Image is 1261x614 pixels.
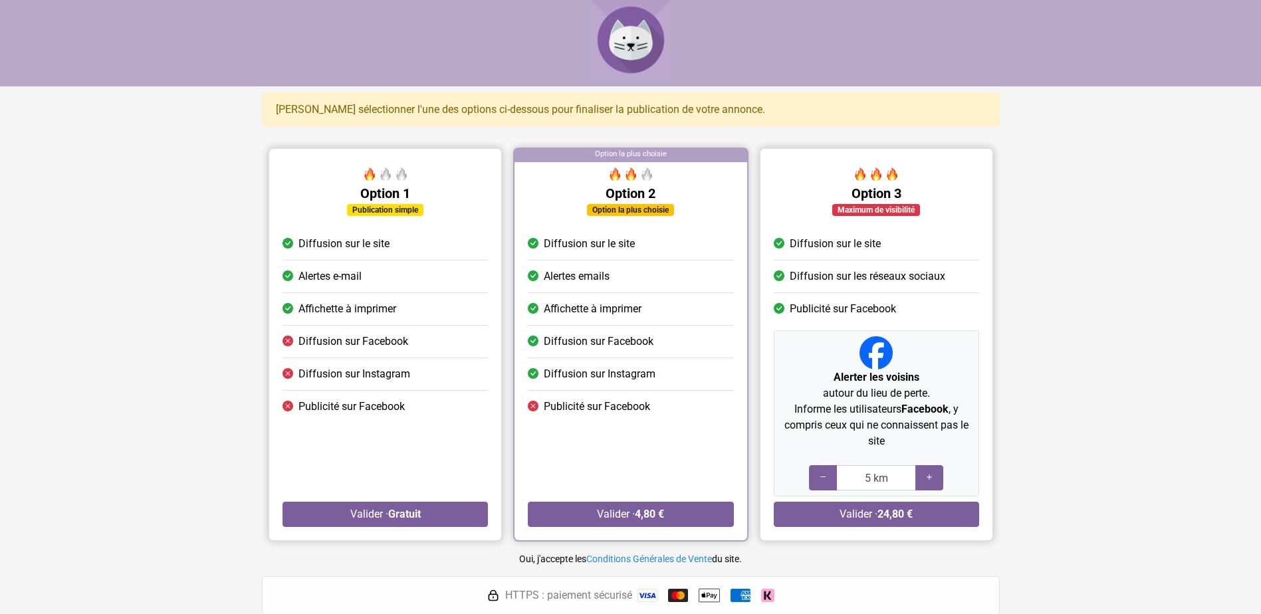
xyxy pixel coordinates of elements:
[860,336,893,369] img: Facebook
[347,204,423,216] div: Publication simple
[388,508,420,520] strong: Gratuit
[487,589,500,602] img: HTTPS : paiement sécurisé
[298,366,410,382] span: Diffusion sur Instagram
[877,508,913,520] strong: 24,80 €
[544,236,635,252] span: Diffusion sur le site
[761,589,774,602] img: Klarna
[298,301,396,317] span: Affichette à imprimer
[637,589,657,602] img: Visa
[528,502,733,527] button: Valider ·4,80 €
[668,589,688,602] img: Mastercard
[833,371,919,383] strong: Alerter les voisins
[699,585,720,606] img: Apple Pay
[262,93,1000,126] div: [PERSON_NAME] sélectionner l'une des options ci-dessous pour finaliser la publication de votre an...
[832,204,920,216] div: Maximum de visibilité
[586,554,712,564] a: Conditions Générales de Vente
[298,399,405,415] span: Publicité sur Facebook
[298,334,408,350] span: Diffusion sur Facebook
[283,502,488,527] button: Valider ·Gratuit
[779,369,973,401] p: autour du lieu de perte.
[635,508,664,520] strong: 4,80 €
[544,399,650,415] span: Publicité sur Facebook
[789,301,895,317] span: Publicité sur Facebook
[528,185,733,201] h5: Option 2
[789,236,880,252] span: Diffusion sur le site
[779,401,973,449] p: Informe les utilisateurs , y compris ceux qui ne connaissent pas le site
[587,204,674,216] div: Option la plus choisie
[544,268,610,284] span: Alertes emails
[901,403,948,415] strong: Facebook
[731,589,750,602] img: American Express
[283,185,488,201] h5: Option 1
[773,502,978,527] button: Valider ·24,80 €
[298,268,362,284] span: Alertes e-mail
[773,185,978,201] h5: Option 3
[544,366,655,382] span: Diffusion sur Instagram
[544,301,641,317] span: Affichette à imprimer
[505,587,632,603] span: HTTPS : paiement sécurisé
[515,149,746,162] div: Option la plus choisie
[298,236,390,252] span: Diffusion sur le site
[519,554,742,564] small: Oui, j'accepte les du site.
[544,334,653,350] span: Diffusion sur Facebook
[789,268,945,284] span: Diffusion sur les réseaux sociaux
